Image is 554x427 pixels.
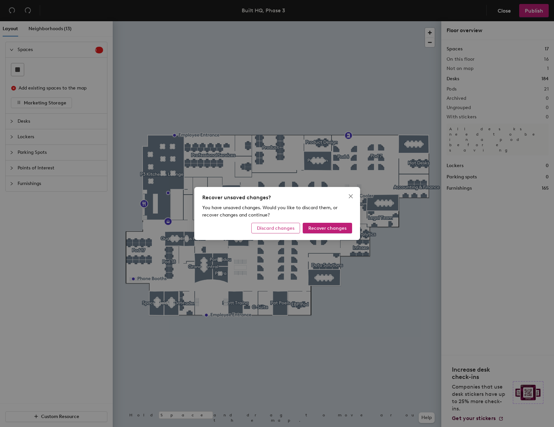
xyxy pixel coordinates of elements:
button: Close [345,191,356,202]
span: close [348,194,353,199]
span: You have unsaved changes. Would you like to discard them, or recover changes and continue? [202,205,338,218]
button: Discard changes [251,223,300,233]
span: Discard changes [257,225,294,231]
button: Recover changes [303,223,352,233]
span: Recover changes [308,225,346,231]
div: Recover unsaved changes? [202,194,352,202]
span: Close [345,194,356,199]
